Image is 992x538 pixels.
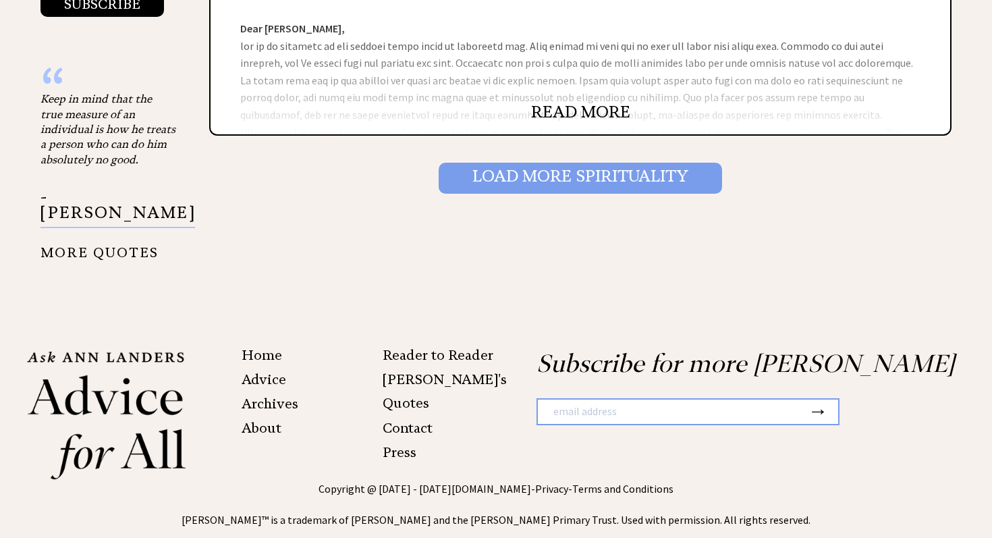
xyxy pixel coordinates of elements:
[40,91,175,167] div: Keep in mind that the true measure of an individual is how he treats a person who can do him abso...
[242,347,282,363] a: Home
[496,349,965,468] div: Subscribe for more [PERSON_NAME]
[27,349,186,481] img: Ann%20Landers%20footer%20logo_small.png
[242,396,298,412] a: Archives
[383,347,493,363] a: Reader to Reader
[40,190,195,228] p: - [PERSON_NAME]
[439,163,722,194] input: Load More Spirituality
[242,371,286,387] a: Advice
[383,371,507,411] a: [PERSON_NAME]'s Quotes
[40,78,175,91] div: “
[240,22,345,35] strong: Dear [PERSON_NAME],
[182,482,810,527] span: Copyright @ [DATE] - [DATE] - - [PERSON_NAME]™ is a trademark of [PERSON_NAME] and the [PERSON_NA...
[572,482,673,495] a: Terms and Conditions
[451,482,531,495] a: [DOMAIN_NAME]
[242,420,281,436] a: About
[383,420,433,436] a: Contact
[808,400,828,423] button: →
[40,234,159,261] a: MORE QUOTES
[531,102,630,122] a: READ MORE
[538,400,808,424] input: email address
[383,444,416,460] a: Press
[535,482,568,495] a: Privacy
